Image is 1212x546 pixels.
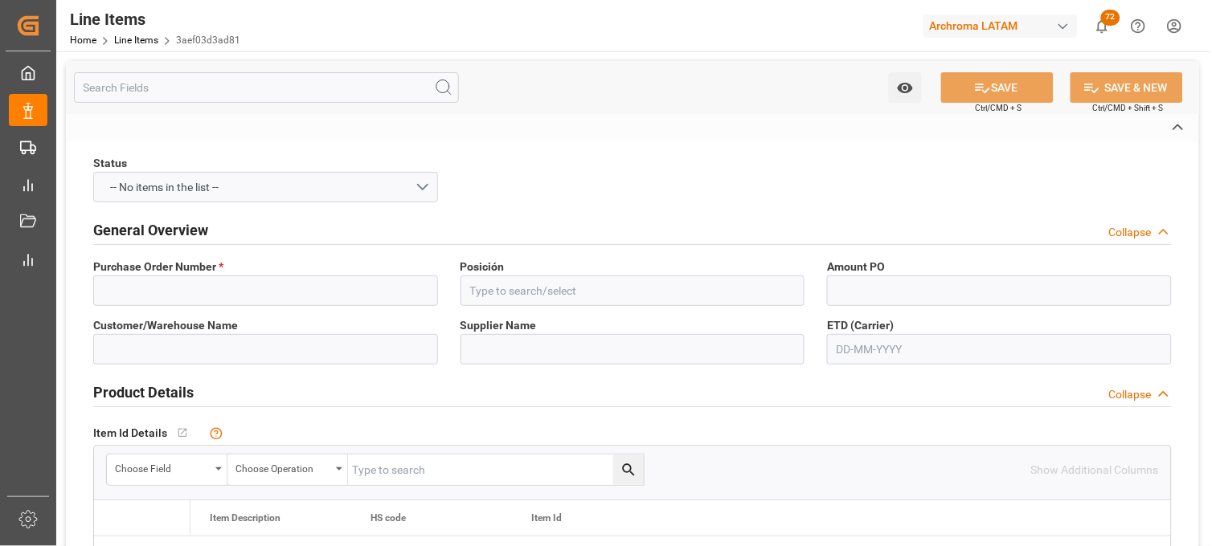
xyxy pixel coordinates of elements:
span: Ctrl/CMD + Shift + S [1093,102,1164,114]
a: Home [70,35,96,46]
span: Ctrl/CMD + S [976,102,1022,114]
input: Search Fields [74,72,459,103]
span: Supplier Name [461,317,537,334]
input: DD-MM-YYYY [827,334,1172,365]
button: SAVE [941,72,1054,103]
span: Item Id Details [93,425,167,442]
button: open menu [889,72,922,103]
button: Help Center [1120,8,1157,44]
input: Type to search/select [461,275,805,306]
button: open menu [93,172,438,202]
button: Archroma LATAM [923,10,1084,41]
div: Choose Operation [235,458,330,476]
span: Customer/Warehouse Name [93,317,238,334]
button: open menu [107,454,227,485]
button: SAVE & NEW [1071,72,1183,103]
div: Archroma LATAM [923,14,1078,38]
div: Line Items [70,7,240,31]
h2: General Overview [93,219,208,241]
span: Purchase Order Number [93,259,223,275]
span: ETD (Carrier) [827,317,894,334]
span: Amount PO [827,259,885,275]
span: Posición [461,259,505,275]
span: Status [93,155,127,172]
input: Type to search [348,454,644,485]
button: show 72 new notifications [1084,8,1120,44]
button: search button [613,454,644,485]
a: Line Items [114,35,158,46]
span: Item Id [531,512,562,524]
span: -- No items in the list -- [103,179,227,196]
h2: Product Details [93,381,194,403]
div: Collapse [1109,386,1152,403]
span: Item Description [210,512,280,524]
div: Choose field [115,458,210,476]
div: Collapse [1109,224,1152,241]
span: 72 [1101,10,1120,26]
span: HS code [371,512,406,524]
button: open menu [227,454,348,485]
